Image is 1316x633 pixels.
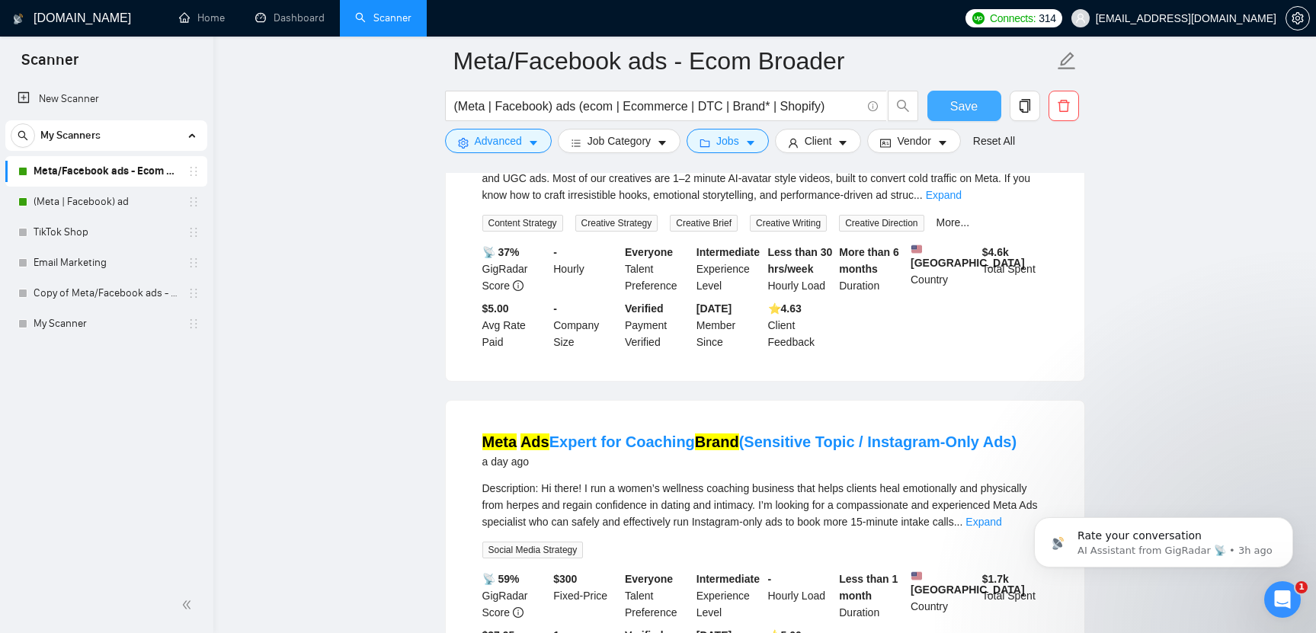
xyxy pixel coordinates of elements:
button: search [11,123,35,148]
span: Creative Writing [750,215,827,232]
button: search [888,91,918,121]
img: 🇺🇸 [911,571,922,581]
span: info-circle [513,607,524,618]
div: Duration [836,244,908,294]
span: caret-down [937,137,948,149]
b: Everyone [625,246,673,258]
span: disappointed reaction [203,475,242,506]
span: caret-down [837,137,848,149]
a: Meta/Facebook ads - Ecom Broader [34,156,178,187]
span: 😃 [290,475,312,506]
a: (Meta | Facebook) ad [34,187,178,217]
span: 😞 [211,475,233,506]
button: Save [927,91,1001,121]
div: Payment Verified [622,300,693,350]
div: We’re a fast-growing supplement dropshipping brand looking for a Creative Strategist experienced ... [482,153,1048,203]
img: upwork-logo.png [972,12,985,24]
input: Search Freelance Jobs... [454,97,861,116]
div: Close [487,6,514,34]
span: info-circle [513,280,524,291]
span: edit [1057,51,1077,71]
span: Description: Hi there! I run a women’s wellness coaching business that helps clients heal emotion... [482,482,1038,528]
span: Advanced [475,133,522,149]
div: Country [908,244,979,294]
a: homeHome [179,11,225,24]
span: idcard [880,137,891,149]
b: $ 4.6k [982,246,1009,258]
mark: Brand [695,433,739,450]
a: Expand [926,189,962,201]
span: copy [1010,99,1039,113]
span: 1 [1295,581,1308,593]
span: holder [187,257,200,269]
li: New Scanner [5,84,207,114]
div: Talent Preference [622,571,693,621]
span: setting [1286,12,1309,24]
span: caret-down [528,137,539,149]
div: Total Spent [979,244,1051,294]
span: delete [1049,99,1078,113]
iframe: Intercom notifications message [1011,485,1316,592]
span: holder [187,196,200,208]
a: Expand [965,516,1001,528]
span: Content Strategy [482,215,563,232]
div: Avg Rate Paid [479,300,551,350]
span: smiley reaction [282,475,322,506]
b: - [553,302,557,315]
span: Social Media Strategy [482,542,584,558]
span: neutral face reaction [242,475,282,506]
span: search [889,99,917,113]
b: $ 300 [553,573,577,585]
span: Job Category [588,133,651,149]
div: Experience Level [693,571,765,621]
span: holder [187,226,200,238]
span: Vendor [897,133,930,149]
a: Meta AdsExpert for CoachingBrand(Sensitive Topic / Instagram-Only Ads) [482,433,1017,450]
span: Jobs [716,133,739,149]
span: 😐 [251,475,273,506]
span: user [1075,13,1086,24]
span: Connects: [990,10,1036,27]
span: double-left [181,597,197,612]
div: GigRadar Score [479,571,551,621]
span: Save [950,97,978,116]
span: ... [914,189,923,201]
button: copy [1010,91,1040,121]
span: Client [805,133,832,149]
b: Everyone [625,573,673,585]
button: folderJobscaret-down [687,129,769,153]
b: 📡 37% [482,246,520,258]
a: Copy of Meta/Facebook ads - Ecom Broader [34,278,178,309]
b: $5.00 [482,302,509,315]
span: Creative Strategy [575,215,658,232]
button: delete [1049,91,1079,121]
span: user [788,137,799,149]
div: a day ago [482,452,1017,471]
span: search [11,130,34,141]
a: Reset All [973,133,1015,149]
button: Collapse window [458,6,487,35]
span: My Scanners [40,120,101,151]
span: caret-down [745,137,756,149]
span: folder [700,137,710,149]
div: Description: Hi there! I run a women’s wellness coaching business that helps clients heal emotion... [482,480,1048,530]
b: Less than 30 hrs/week [768,246,833,275]
b: More than 6 months [839,246,899,275]
b: $ 1.7k [982,573,1009,585]
b: ⭐️ 4.63 [768,302,802,315]
span: We’re a fast-growing supplement dropshipping brand looking for a Creative Strategist experienced ... [482,155,1036,201]
span: caret-down [657,137,668,149]
div: Fixed-Price [550,571,622,621]
span: Creative Brief [670,215,738,232]
div: Country [908,571,979,621]
button: go back [10,6,39,35]
button: barsJob Categorycaret-down [558,129,680,153]
div: Hourly Load [765,244,837,294]
li: My Scanners [5,120,207,339]
b: Intermediate [696,246,760,258]
a: setting [1286,12,1310,24]
div: Member Since [693,300,765,350]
